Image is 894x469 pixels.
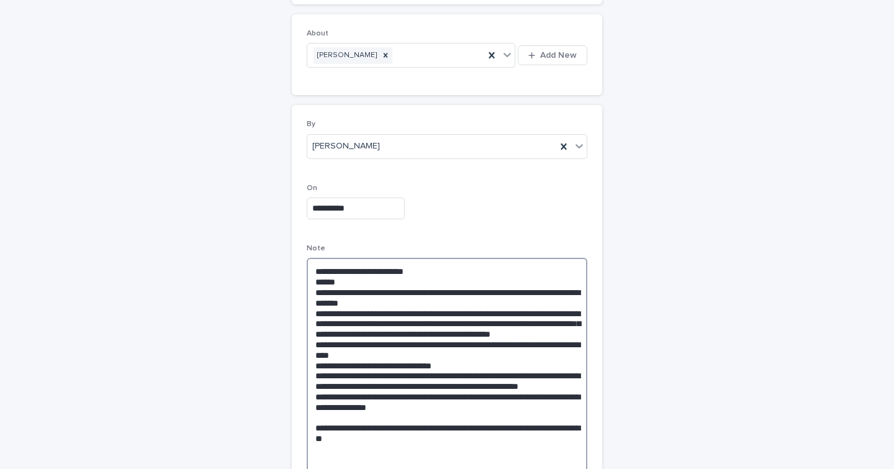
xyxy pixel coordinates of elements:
button: Add New [518,45,587,65]
span: By [307,121,315,128]
span: Add New [540,51,577,60]
span: Note [307,245,325,252]
div: [PERSON_NAME] [314,47,379,64]
span: On [307,184,317,192]
span: About [307,30,328,37]
span: [PERSON_NAME] [312,140,380,153]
